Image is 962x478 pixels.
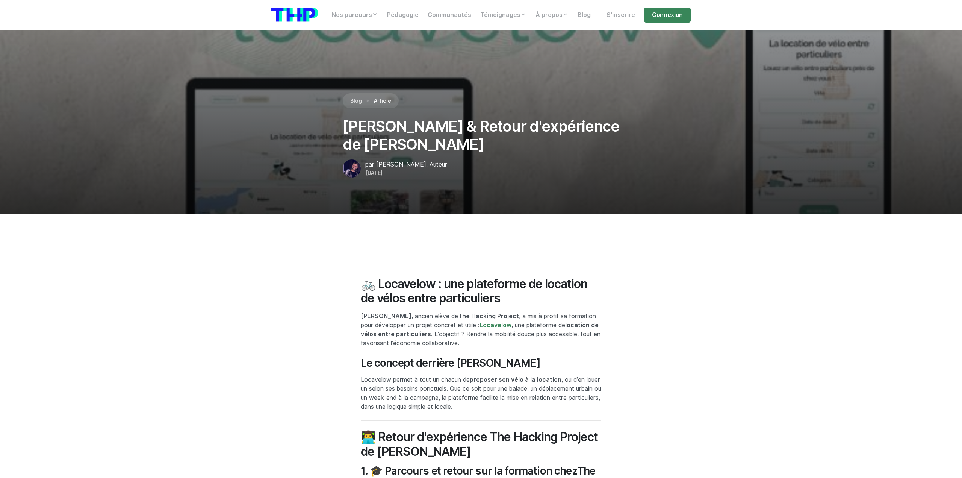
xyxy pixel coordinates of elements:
div: par [PERSON_NAME], Auteur [365,160,447,169]
a: Nos parcours [327,8,383,23]
h1: [PERSON_NAME] & Retour d'expérience de [PERSON_NAME] [343,117,619,153]
strong: The Hacking Project [458,313,519,320]
a: À propos [531,8,573,23]
a: Pédagogie [383,8,423,23]
div: [DATE] [365,169,447,177]
a: Locavelow [479,322,511,329]
a: Blog [573,8,595,23]
strong: proposer son vélo à la location [470,376,561,383]
a: Connexion [644,8,691,23]
a: Communautés [423,8,476,23]
h2: 👨‍💻 Retour d'expérience The Hacking Project de [PERSON_NAME] [361,430,602,459]
img: Avatar [343,159,361,178]
a: S'inscrire [602,8,640,23]
li: Article [362,96,391,105]
a: Témoignages [476,8,531,23]
nav: breadcrumb [343,93,399,108]
p: , ancien élève de , a mis à profit sa formation pour développer un projet concret et utile : , un... [361,312,602,348]
strong: location de vélos entre particuliers [361,322,599,338]
strong: [PERSON_NAME] [361,313,411,320]
a: Blog [350,97,362,105]
img: logo [271,8,318,22]
h3: Le concept derrière [PERSON_NAME] [361,357,602,370]
p: Locavelow permet à tout un chacun de , ou d’en louer un selon ses besoins ponctuels. Que ce soit ... [361,375,602,411]
h2: 🚲 Locavelow : une plateforme de location de vélos entre particuliers [361,277,602,306]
